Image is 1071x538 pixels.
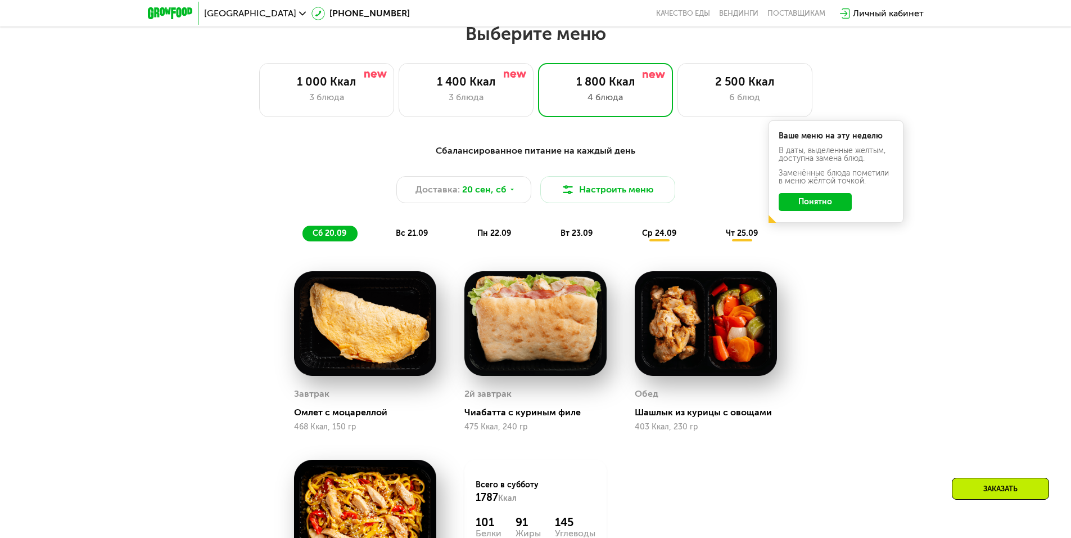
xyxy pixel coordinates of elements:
[313,228,346,238] span: сб 20.09
[294,423,436,432] div: 468 Ккал, 150 гр
[476,479,595,504] div: Всего в субботу
[498,494,517,503] span: Ккал
[689,75,801,88] div: 2 500 Ккал
[476,515,501,529] div: 101
[635,385,658,402] div: Обед
[779,169,893,185] div: Заменённые блюда пометили в меню жёлтой точкой.
[271,91,382,104] div: 3 блюда
[516,515,541,529] div: 91
[779,193,852,211] button: Понятно
[464,423,607,432] div: 475 Ккал, 240 гр
[550,75,661,88] div: 1 800 Ккал
[555,515,595,529] div: 145
[476,529,501,538] div: Белки
[719,9,758,18] a: Вендинги
[635,423,777,432] div: 403 Ккал, 230 гр
[294,385,329,402] div: Завтрак
[410,75,522,88] div: 1 400 Ккал
[477,228,511,238] span: пн 22.09
[464,385,512,402] div: 2й завтрак
[952,478,1049,500] div: Заказать
[540,176,675,203] button: Настроить меню
[642,228,676,238] span: ср 24.09
[396,228,428,238] span: вс 21.09
[779,147,893,163] div: В даты, выделенные желтым, доступна замена блюд.
[410,91,522,104] div: 3 блюда
[271,75,382,88] div: 1 000 Ккал
[204,9,296,18] span: [GEOGRAPHIC_DATA]
[656,9,710,18] a: Качество еды
[561,228,593,238] span: вт 23.09
[635,407,786,418] div: Шашлык из курицы с овощами
[36,23,1035,45] h2: Выберите меню
[311,7,410,20] a: [PHONE_NUMBER]
[853,7,924,20] div: Личный кабинет
[415,183,460,196] span: Доставка:
[726,228,758,238] span: чт 25.09
[550,91,661,104] div: 4 блюда
[462,183,507,196] span: 20 сен, сб
[464,407,616,418] div: Чиабатта с куриным филе
[516,529,541,538] div: Жиры
[689,91,801,104] div: 6 блюд
[555,529,595,538] div: Углеводы
[767,9,825,18] div: поставщикам
[294,407,445,418] div: Омлет с моцареллой
[203,144,869,158] div: Сбалансированное питание на каждый день
[476,491,498,504] span: 1787
[779,132,893,140] div: Ваше меню на эту неделю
